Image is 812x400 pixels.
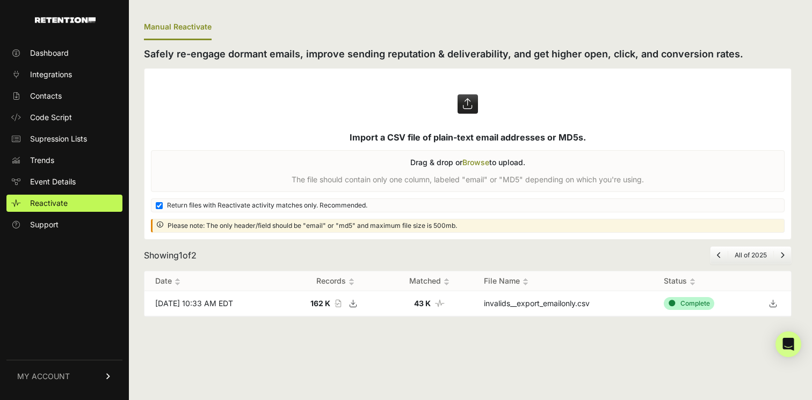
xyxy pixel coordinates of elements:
[473,291,653,316] td: invalids__export_emailonly.csv
[690,278,695,286] img: no_sort-eaf950dc5ab64cae54d48a5578032e96f70b2ecb7d747501f34c8f2db400fb66.gif
[144,249,197,262] div: Showing of
[710,246,792,264] nav: Page navigation
[717,251,721,259] a: Previous
[30,48,69,58] span: Dashboard
[6,45,122,62] a: Dashboard
[285,271,386,291] th: Records
[30,176,76,187] span: Event Details
[6,173,122,190] a: Event Details
[414,299,431,308] strong: 43 K
[435,300,445,307] i: Number of matched records
[6,195,122,212] a: Reactivate
[30,219,59,230] span: Support
[175,278,180,286] img: no_sort-eaf950dc5ab64cae54d48a5578032e96f70b2ecb7d747501f34c8f2db400fb66.gif
[728,251,773,260] li: All of 2025
[167,201,367,210] span: Return files with Reactivate activity matches only. Recommended.
[780,251,785,259] a: Next
[386,271,473,291] th: Matched
[444,278,450,286] img: no_sort-eaf950dc5ab64cae54d48a5578032e96f70b2ecb7d747501f34c8f2db400fb66.gif
[30,134,87,144] span: Supression Lists
[144,291,285,316] td: [DATE] 10:33 AM EDT
[6,130,122,147] a: Supression Lists
[775,331,801,357] div: Open Intercom Messenger
[6,109,122,126] a: Code Script
[156,202,163,209] input: Return files with Reactivate activity matches only. Recommended.
[30,91,62,101] span: Contacts
[30,198,68,209] span: Reactivate
[30,155,54,166] span: Trends
[35,17,96,23] img: Retention.com
[6,360,122,392] a: MY ACCOUNT
[523,278,528,286] img: no_sort-eaf950dc5ab64cae54d48a5578032e96f70b2ecb7d747501f34c8f2db400fb66.gif
[144,15,212,40] div: Manual Reactivate
[144,271,285,291] th: Date
[6,216,122,233] a: Support
[335,300,341,307] i: Record count of the file
[30,112,72,123] span: Code Script
[17,371,70,382] span: MY ACCOUNT
[144,47,792,62] h2: Safely re-engage dormant emails, improve sending reputation & deliverability, and get higher open...
[664,297,714,310] div: Complete
[179,250,183,261] span: 1
[473,271,653,291] th: File Name
[30,69,72,80] span: Integrations
[6,66,122,83] a: Integrations
[310,299,330,308] strong: 162 K
[191,250,197,261] span: 2
[6,152,122,169] a: Trends
[6,87,122,105] a: Contacts
[653,271,755,291] th: Status
[349,278,354,286] img: no_sort-eaf950dc5ab64cae54d48a5578032e96f70b2ecb7d747501f34c8f2db400fb66.gif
